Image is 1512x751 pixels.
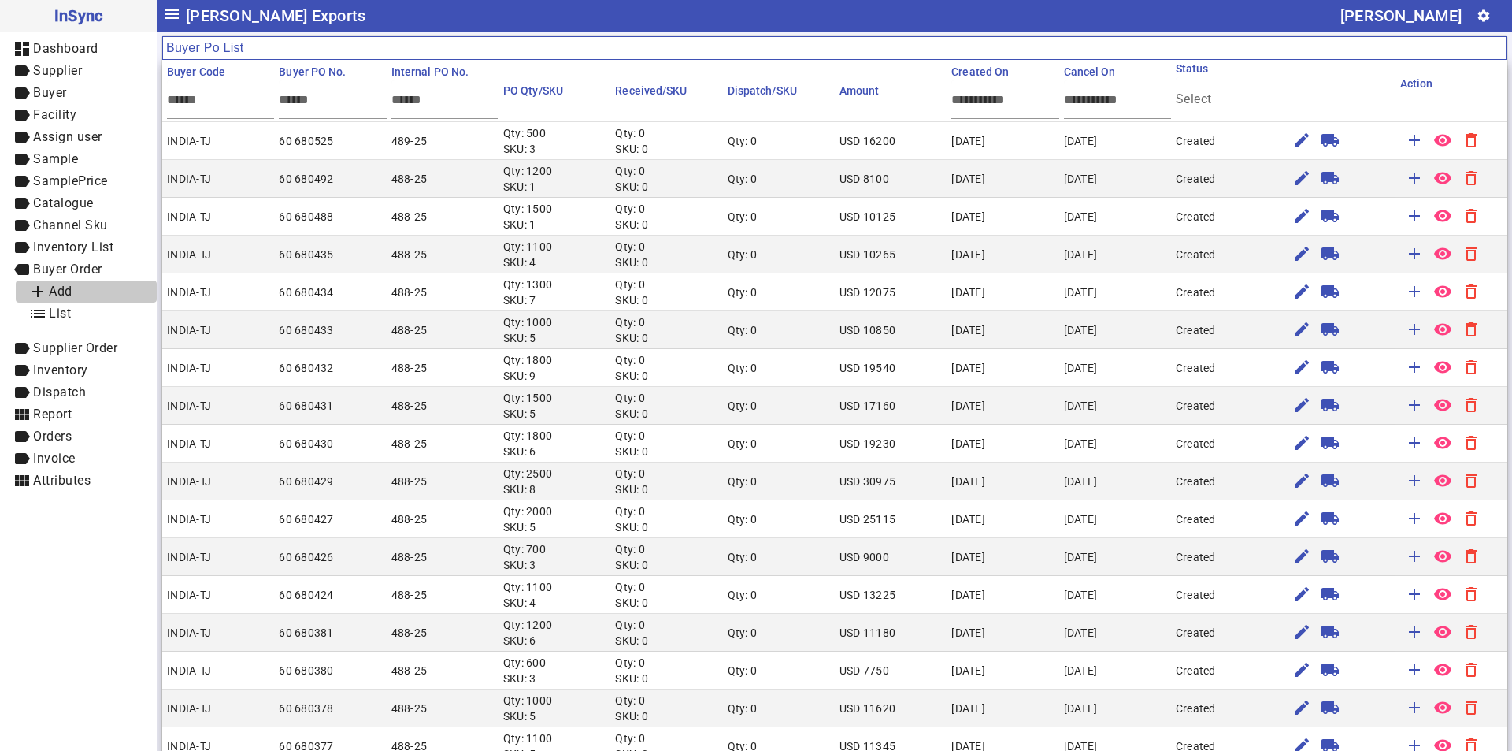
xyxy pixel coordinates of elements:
[728,587,758,603] div: Qty: 0
[13,471,31,490] mat-icon: view_module
[728,360,758,376] div: Qty: 0
[13,61,31,80] mat-icon: label
[1292,433,1311,452] mat-icon: edit
[615,163,648,195] div: Qty: 0 SKU: 0
[33,129,102,144] span: Assign user
[1064,284,1098,300] div: [DATE]
[1462,320,1480,339] mat-icon: delete_outline
[167,549,211,565] div: INDIA-TJ
[728,436,758,452] div: Qty: 0
[1176,436,1216,452] div: Created
[167,360,211,376] div: INDIA-TJ
[1064,247,1098,262] div: [DATE]
[1064,133,1098,149] div: [DATE]
[615,466,648,497] div: Qty: 0 SKU: 0
[1064,587,1098,603] div: [DATE]
[1405,358,1424,377] mat-icon: add
[839,133,895,149] div: USD 16200
[503,579,552,611] div: Qty: 1100 SKU: 4
[162,36,1507,60] mat-card-header: Buyer Po List
[28,282,47,301] mat-icon: add
[391,247,428,262] div: 488-25
[728,84,797,97] span: Dispatch/SKU
[1462,206,1480,225] mat-icon: delete_outline
[951,587,985,603] div: [DATE]
[279,398,333,414] div: 60 680431
[615,277,648,308] div: Qty: 0 SKU: 0
[1176,663,1216,679] div: Created
[33,151,78,166] span: Sample
[1321,131,1340,150] mat-icon: local_shipping
[839,398,895,414] div: USD 17160
[951,474,985,489] div: [DATE]
[1340,3,1462,28] div: [PERSON_NAME]
[1176,62,1209,75] span: Status
[615,314,648,346] div: Qty: 0 SKU: 0
[1405,131,1424,150] mat-icon: add
[1321,396,1340,415] mat-icon: local_shipping
[391,511,428,527] div: 488-25
[615,125,648,157] div: Qty: 0 SKU: 0
[279,322,333,338] div: 60 680433
[1433,169,1452,188] mat-icon: remove_red_eye
[1433,396,1452,415] mat-icon: remove_red_eye
[728,284,758,300] div: Qty: 0
[1176,133,1216,149] div: Created
[1321,509,1340,528] mat-icon: local_shipping
[1176,625,1216,641] div: Created
[33,407,72,422] span: Report
[1321,547,1340,566] mat-icon: local_shipping
[1176,284,1216,300] div: Created
[279,625,333,641] div: 60 680381
[1064,511,1098,527] div: [DATE]
[33,217,108,232] span: Channel Sku
[1292,358,1311,377] mat-icon: edit
[1462,698,1480,717] mat-icon: delete_outline
[1462,244,1480,263] mat-icon: delete_outline
[1176,511,1216,527] div: Created
[951,398,985,414] div: [DATE]
[279,511,333,527] div: 60 680427
[1176,549,1216,565] div: Created
[13,172,31,191] mat-icon: label
[1433,471,1452,490] mat-icon: remove_red_eye
[13,405,31,424] mat-icon: view_module
[1321,169,1340,188] mat-icon: local_shipping
[1321,623,1340,641] mat-icon: local_shipping
[1292,396,1311,415] mat-icon: edit
[279,209,333,225] div: 60 680488
[1292,282,1311,301] mat-icon: edit
[615,617,648,649] div: Qty: 0 SKU: 0
[1433,585,1452,604] mat-icon: remove_red_eye
[1292,585,1311,604] mat-icon: edit
[503,352,552,384] div: Qty: 1800 SKU: 9
[28,304,47,323] mat-icon: list
[839,322,895,338] div: USD 10850
[167,398,211,414] div: INDIA-TJ
[1462,131,1480,150] mat-icon: delete_outline
[615,390,648,422] div: Qty: 0 SKU: 0
[1462,660,1480,679] mat-icon: delete_outline
[728,247,758,262] div: Qty: 0
[1321,244,1340,263] mat-icon: local_shipping
[1064,171,1098,187] div: [DATE]
[1462,509,1480,528] mat-icon: delete_outline
[728,398,758,414] div: Qty: 0
[951,284,985,300] div: [DATE]
[1433,623,1452,641] mat-icon: remove_red_eye
[503,693,552,724] div: Qty: 1000 SKU: 5
[13,150,31,169] mat-icon: label
[49,306,71,321] span: List
[391,474,428,489] div: 488-25
[1292,623,1311,641] mat-icon: edit
[167,209,211,225] div: INDIA-TJ
[1321,206,1340,225] mat-icon: local_shipping
[1064,398,1098,414] div: [DATE]
[13,84,31,102] mat-icon: label
[1405,282,1424,301] mat-icon: add
[728,511,758,527] div: Qty: 0
[1405,320,1424,339] mat-icon: add
[279,247,333,262] div: 60 680435
[391,625,428,641] div: 488-25
[615,655,648,686] div: Qty: 0 SKU: 0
